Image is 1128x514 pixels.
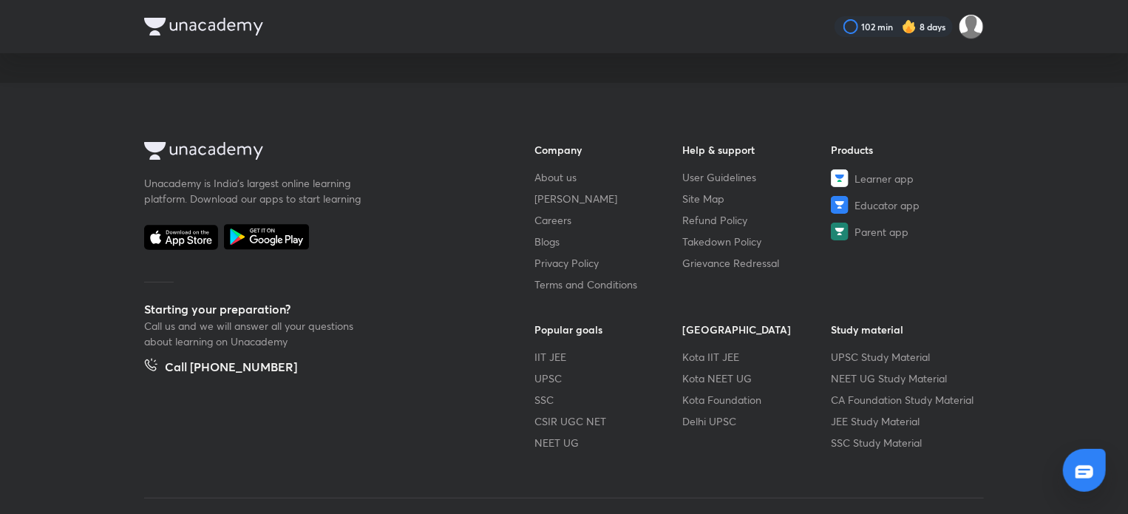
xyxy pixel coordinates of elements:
[144,300,487,318] h5: Starting your preparation?
[831,322,979,337] h6: Study material
[534,212,571,228] span: Careers
[683,191,832,206] a: Site Map
[831,196,849,214] img: Educator app
[144,18,263,35] img: Company Logo
[534,169,683,185] a: About us
[831,413,979,429] a: JEE Study Material
[831,392,979,408] a: CA Foundation Study Material
[144,358,297,379] a: Call [PHONE_NUMBER]
[534,191,683,206] a: [PERSON_NAME]
[165,358,297,379] h5: Call [PHONE_NUMBER]
[831,169,849,187] img: Learner app
[831,371,979,386] a: NEET UG Study Material
[683,212,832,228] a: Refund Policy
[144,142,263,160] img: Company Logo
[683,169,832,185] a: User Guidelines
[683,234,832,249] a: Takedown Policy
[683,255,832,271] a: Grievance Redressal
[683,142,832,158] h6: Help & support
[831,223,849,240] img: Parent app
[831,169,979,187] a: Learner app
[534,212,683,228] a: Careers
[534,349,683,365] a: IIT JEE
[534,371,683,386] a: UPSC
[831,435,979,450] a: SSC Study Material
[683,349,832,365] a: Kota IIT JEE
[534,142,683,158] h6: Company
[534,435,683,450] a: NEET UG
[831,223,979,240] a: Parent app
[855,224,908,240] span: Parent app
[144,142,487,163] a: Company Logo
[855,171,914,186] span: Learner app
[144,318,366,349] p: Call us and we will answer all your questions about learning on Unacademy
[902,19,917,34] img: streak
[683,322,832,337] h6: [GEOGRAPHIC_DATA]
[534,322,683,337] h6: Popular goals
[831,349,979,365] a: UPSC Study Material
[855,197,920,213] span: Educator app
[144,175,366,206] p: Unacademy is India’s largest online learning platform. Download our apps to start learning
[534,234,683,249] a: Blogs
[534,413,683,429] a: CSIR UGC NET
[683,371,832,386] a: Kota NEET UG
[959,14,984,39] img: Aparna Dubey
[534,277,683,292] a: Terms and Conditions
[534,392,683,408] a: SSC
[831,196,979,214] a: Educator app
[831,142,979,158] h6: Products
[683,413,832,429] a: Delhi UPSC
[683,392,832,408] a: Kota Foundation
[534,255,683,271] a: Privacy Policy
